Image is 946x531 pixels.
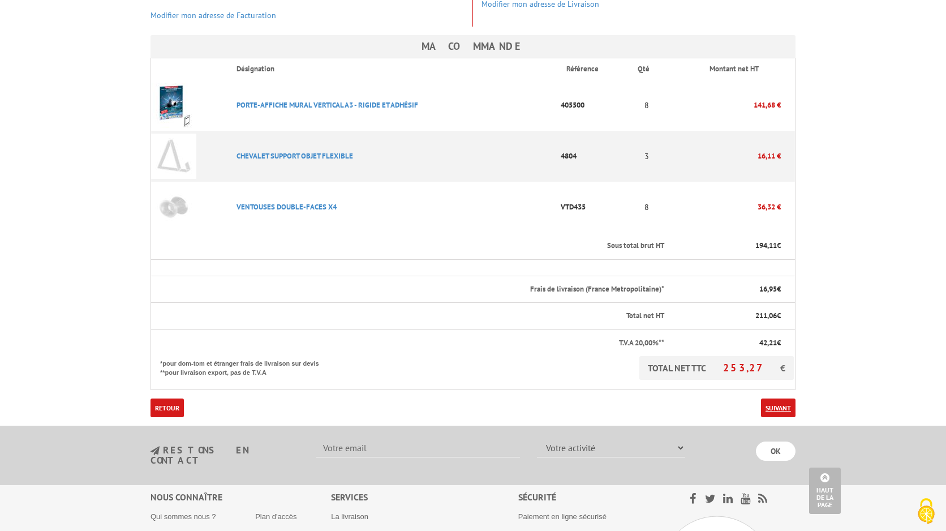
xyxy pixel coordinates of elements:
[518,512,607,521] a: Paiement en ligne sécurisé
[518,491,660,504] div: Sécurité
[629,182,666,233] td: 8
[151,276,666,303] th: Frais de livraison (France Metropolitaine)*
[674,64,794,75] p: Montant net HT
[557,146,629,166] p: 4804
[674,284,781,295] p: €
[557,95,629,115] p: 405500
[674,311,781,322] p: €
[236,100,418,110] a: PORTE-AFFICHE MURAL VERTICAL A3 - RIGIDE ET ADHéSIF
[761,399,795,417] a: Suivant
[150,512,216,521] a: Qui sommes nous ?
[150,446,299,465] h3: restons en contact
[150,491,331,504] div: Nous connaître
[255,512,296,521] a: Plan d'accès
[151,83,196,128] img: PORTE-AFFICHE MURAL VERTICAL A3 - RIGIDE ET ADHéSIF
[160,338,664,349] p: T.V.A 20,00%**
[674,338,781,349] p: €
[755,311,777,320] span: 211,06
[629,80,666,131] td: 8
[665,95,781,115] p: 141,68 €
[227,58,557,80] th: Désignation
[150,446,160,456] img: newsletter.jpg
[150,35,795,58] h3: Ma commande
[912,497,940,525] img: Cookies (fenêtre modale)
[151,303,666,330] th: Total net HT
[629,58,666,80] th: Qté
[557,58,629,80] th: Référence
[557,197,629,217] p: VTD435
[759,284,777,294] span: 16,95
[665,146,781,166] p: 16,11 €
[809,468,841,514] a: Haut de la page
[331,491,518,504] div: Services
[316,438,520,457] input: Votre email
[150,399,184,417] a: Retour
[755,241,777,250] span: 194,11
[151,134,196,179] img: CHEVALET SUPPORT OBJET FLEXIBLE
[906,493,946,531] button: Cookies (fenêtre modale)
[236,202,337,212] a: VENTOUSES DOUBLE-FACES X4
[150,10,276,20] a: Modifier mon adresse de Facturation
[665,197,781,217] p: 36,32 €
[674,241,781,251] p: €
[756,442,795,461] input: OK
[639,356,794,380] p: TOTAL NET TTC €
[236,151,353,161] a: CHEVALET SUPPORT OBJET FLEXIBLE
[723,361,780,374] span: 253,27
[151,185,196,230] img: VENTOUSES DOUBLE-FACES X4
[160,356,330,377] p: *pour dom-tom et étranger frais de livraison sur devis **pour livraison export, pas de T.V.A
[151,233,666,259] th: Sous total brut HT
[331,512,368,521] a: La livraison
[759,338,777,348] span: 42,21
[629,131,666,182] td: 3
